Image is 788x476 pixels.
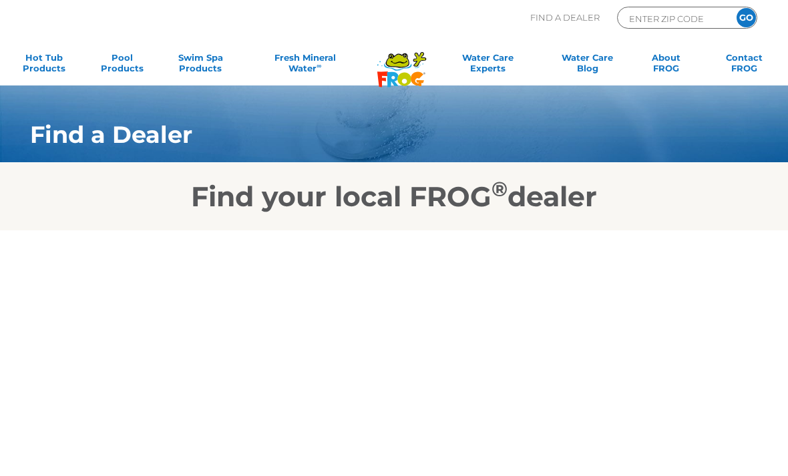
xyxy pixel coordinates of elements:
[530,7,600,29] p: Find A Dealer
[248,52,362,79] a: Fresh MineralWater∞
[370,35,433,87] img: Frog Products Logo
[317,62,321,69] sup: ∞
[30,122,701,148] h1: Find a Dealer
[714,52,775,79] a: ContactFROG
[737,8,756,27] input: GO
[10,180,778,213] h2: Find your local FROG dealer
[91,52,152,79] a: PoolProducts
[636,52,697,79] a: AboutFROG
[491,176,508,202] sup: ®
[436,52,540,79] a: Water CareExperts
[13,52,74,79] a: Hot TubProducts
[170,52,231,79] a: Swim SpaProducts
[557,52,618,79] a: Water CareBlog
